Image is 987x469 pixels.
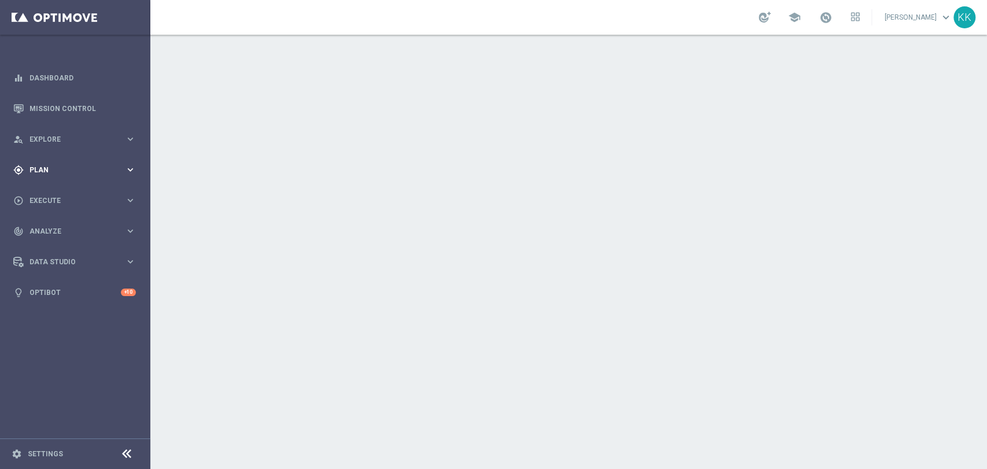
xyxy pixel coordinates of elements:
[13,165,136,175] button: gps_fixed Plan keyboard_arrow_right
[13,196,136,205] button: play_circle_outline Execute keyboard_arrow_right
[29,228,125,235] span: Analyze
[29,93,136,124] a: Mission Control
[13,226,125,237] div: Analyze
[13,134,24,145] i: person_search
[125,226,136,237] i: keyboard_arrow_right
[13,226,24,237] i: track_changes
[29,62,136,93] a: Dashboard
[13,165,125,175] div: Plan
[13,104,136,113] button: Mission Control
[13,195,24,206] i: play_circle_outline
[13,287,24,298] i: lightbulb
[788,11,801,24] span: school
[121,289,136,296] div: +10
[13,227,136,236] button: track_changes Analyze keyboard_arrow_right
[13,288,136,297] button: lightbulb Optibot +10
[13,62,136,93] div: Dashboard
[13,93,136,124] div: Mission Control
[13,165,24,175] i: gps_fixed
[13,257,136,267] button: Data Studio keyboard_arrow_right
[29,258,125,265] span: Data Studio
[13,135,136,144] button: person_search Explore keyboard_arrow_right
[125,164,136,175] i: keyboard_arrow_right
[13,73,24,83] i: equalizer
[953,6,975,28] div: KK
[13,134,125,145] div: Explore
[29,167,125,173] span: Plan
[12,449,22,459] i: settings
[125,256,136,267] i: keyboard_arrow_right
[13,73,136,83] button: equalizer Dashboard
[29,277,121,308] a: Optibot
[125,134,136,145] i: keyboard_arrow_right
[940,11,952,24] span: keyboard_arrow_down
[28,450,63,457] a: Settings
[29,197,125,204] span: Execute
[884,9,953,26] a: [PERSON_NAME]keyboard_arrow_down
[125,195,136,206] i: keyboard_arrow_right
[13,257,125,267] div: Data Studio
[13,277,136,308] div: Optibot
[29,136,125,143] span: Explore
[13,195,125,206] div: Execute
